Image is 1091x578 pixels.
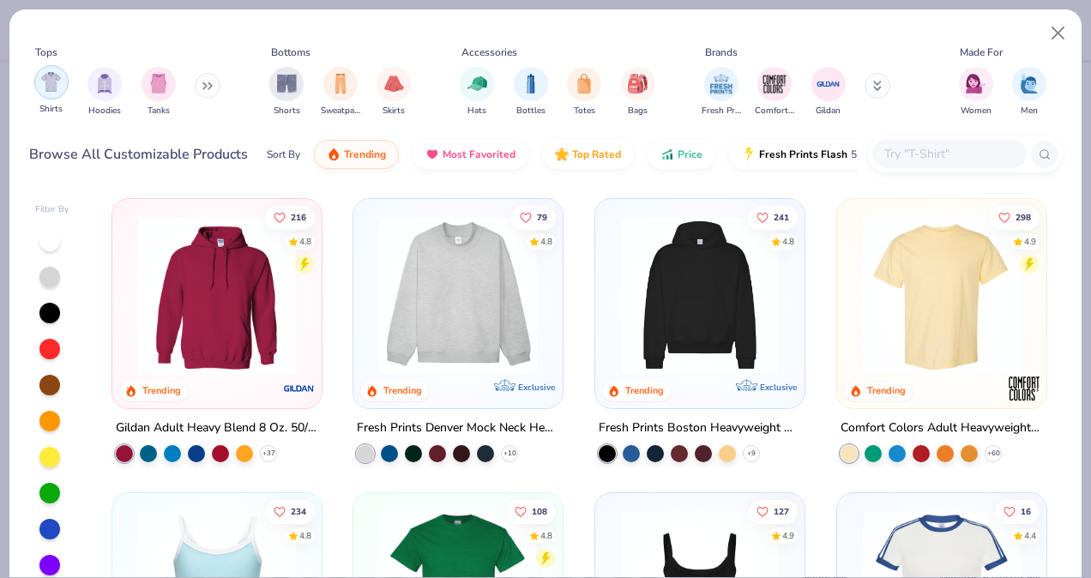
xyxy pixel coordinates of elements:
[960,45,1003,60] div: Made For
[1021,507,1031,515] span: 16
[304,216,479,374] img: a164e800-7022-4571-a324-30c76f641635
[467,105,486,117] span: Hats
[966,74,986,93] img: Women Image
[774,507,789,515] span: 127
[748,205,798,229] button: Like
[702,67,741,117] div: filter for Fresh Prints
[269,67,304,117] button: filter button
[460,67,494,117] button: filter button
[702,67,741,117] button: filter button
[299,529,311,542] div: 4.8
[1016,213,1031,221] span: 298
[271,45,310,60] div: Bottoms
[572,148,621,161] span: Top Rated
[460,67,494,117] div: filter for Hats
[321,67,360,117] div: filter for Sweatpants
[425,148,439,161] img: most_fav.gif
[782,235,794,248] div: 4.8
[34,67,69,117] button: filter button
[29,144,248,165] div: Browse All Customizable Products
[628,105,648,117] span: Bags
[142,67,176,117] button: filter button
[811,67,846,117] div: filter for Gildan
[321,67,360,117] button: filter button
[555,148,569,161] img: TopRated.gif
[961,105,992,117] span: Women
[443,148,515,161] span: Most Favorited
[281,371,316,406] img: Gildan logo
[541,529,553,542] div: 4.8
[371,216,545,374] img: f5d85501-0dbb-4ee4-b115-c08fa3845d83
[269,67,304,117] div: filter for Shorts
[39,103,63,116] span: Shirts
[705,45,738,60] div: Brands
[883,144,1015,164] input: Try "T-Shirt"
[542,140,634,169] button: Top Rated
[299,235,311,248] div: 4.8
[538,213,548,221] span: 79
[87,67,122,117] div: filter for Hoodies
[574,105,595,117] span: Totes
[327,148,341,161] img: trending.gif
[142,67,176,117] div: filter for Tanks
[265,205,315,229] button: Like
[755,67,794,117] div: filter for Comfort Colors
[383,105,405,117] span: Skirts
[516,105,545,117] span: Bottles
[331,74,350,93] img: Sweatpants Image
[514,67,548,117] div: filter for Bottles
[747,449,756,459] span: + 9
[1007,371,1041,406] img: Comfort Colors logo
[518,382,555,393] span: Exclusive
[291,213,306,221] span: 216
[262,449,274,459] span: + 37
[811,67,846,117] button: filter button
[755,105,794,117] span: Comfort Colors
[314,140,399,169] button: Trending
[760,382,797,393] span: Exclusive
[759,148,847,161] span: Fresh Prints Flash
[88,105,121,117] span: Hoodies
[782,529,794,542] div: 4.9
[959,67,993,117] button: filter button
[87,67,122,117] button: filter button
[990,205,1040,229] button: Like
[413,140,528,169] button: Most Favorited
[521,74,540,93] img: Bottles Image
[841,418,1043,439] div: Comfort Colors Adult Heavyweight T-Shirt
[274,105,300,117] span: Shorts
[34,65,69,116] div: filter for Shirts
[612,216,787,374] img: 91acfc32-fd48-4d6b-bdad-a4c1a30ac3fc
[148,105,170,117] span: Tanks
[533,507,548,515] span: 108
[41,72,61,92] img: Shirts Image
[621,67,655,117] button: filter button
[742,148,756,161] img: flash.gif
[461,45,517,60] div: Accessories
[708,71,734,97] img: Fresh Prints Image
[130,216,304,374] img: 01756b78-01f6-4cc6-8d8a-3c30c1a0c8ac
[467,74,487,93] img: Hats Image
[357,418,559,439] div: Fresh Prints Denver Mock Neck Heavyweight Sweatshirt
[567,67,601,117] div: filter for Totes
[95,74,114,93] img: Hoodies Image
[567,67,601,117] button: filter button
[512,205,557,229] button: Like
[959,67,993,117] div: filter for Women
[377,67,411,117] button: filter button
[851,145,914,165] span: 5 day delivery
[377,67,411,117] div: filter for Skirts
[291,507,306,515] span: 234
[774,213,789,221] span: 241
[1024,235,1036,248] div: 4.9
[1012,67,1046,117] div: filter for Men
[575,74,594,93] img: Totes Image
[503,449,516,459] span: + 10
[541,235,553,248] div: 4.8
[729,140,927,169] button: Fresh Prints Flash5 day delivery
[762,71,787,97] img: Comfort Colors Image
[816,105,841,117] span: Gildan
[628,74,647,93] img: Bags Image
[986,449,999,459] span: + 60
[1020,74,1039,93] img: Men Image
